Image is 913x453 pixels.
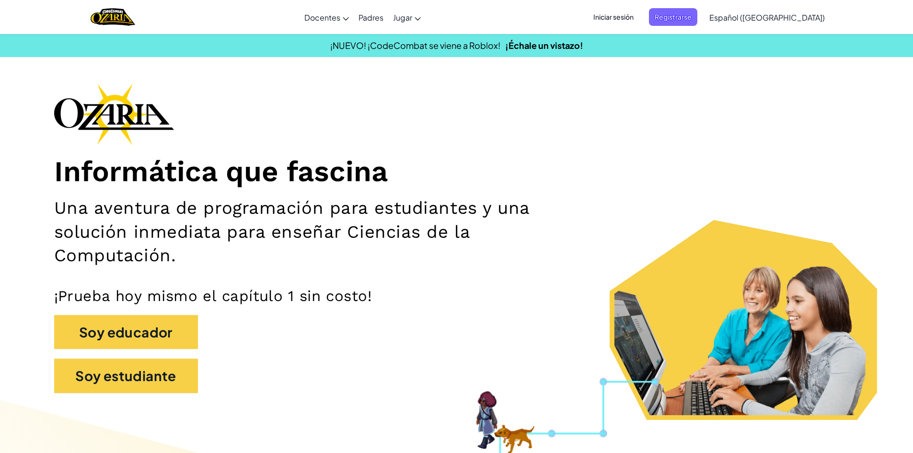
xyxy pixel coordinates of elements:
[54,287,859,305] p: ¡Prueba hoy mismo el capítulo 1 sin costo!
[354,4,388,30] a: Padres
[388,4,426,30] a: Jugar
[330,40,500,51] span: ¡NUEVO! ¡CodeCombat se viene a Roblox!
[54,83,174,145] img: Ozaria branding logo
[300,4,354,30] a: Docentes
[709,12,825,23] span: Español ([GEOGRAPHIC_DATA])
[54,315,198,349] button: Soy educador
[304,12,340,23] span: Docentes
[649,8,697,26] button: Registrarse
[54,196,594,267] h2: Una aventura de programación para estudiantes y una solución inmediata para enseñar Ciencias de l...
[393,12,412,23] span: Jugar
[705,4,830,30] a: Español ([GEOGRAPHIC_DATA])
[54,359,198,393] button: Soy estudiante
[91,7,135,27] img: Home
[588,8,639,26] button: Iniciar sesión
[54,154,859,189] h1: Informática que fascina
[91,7,135,27] a: Ozaria by CodeCombat logo
[505,40,583,51] a: ¡Échale un vistazo!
